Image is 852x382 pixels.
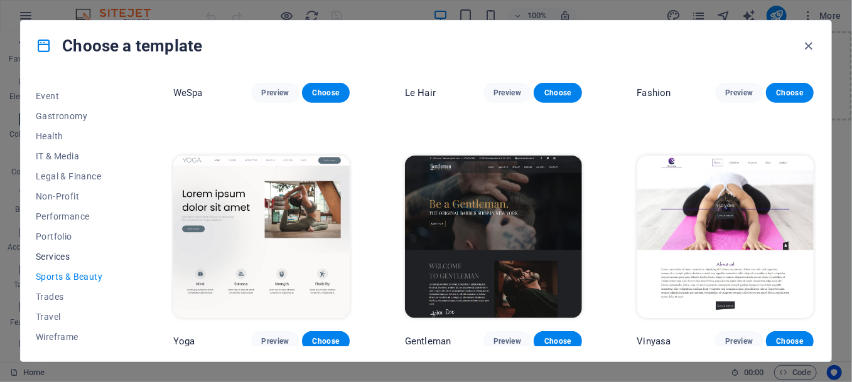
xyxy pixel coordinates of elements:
[715,331,763,351] button: Preview
[261,336,289,346] span: Preview
[36,191,118,201] span: Non-Profit
[333,55,395,72] span: Add elements
[544,88,571,98] span: Choose
[725,336,753,346] span: Preview
[637,335,671,348] p: Vinyasa
[544,336,571,346] span: Choose
[483,83,531,103] button: Preview
[261,88,289,98] span: Preview
[36,146,118,166] button: IT & Media
[36,211,118,221] span: Performance
[725,88,753,98] span: Preview
[36,247,118,267] button: Services
[312,88,340,98] span: Choose
[36,267,118,287] button: Sports & Beauty
[36,327,118,347] button: Wireframe
[302,83,350,103] button: Choose
[36,91,118,101] span: Event
[36,36,202,56] h4: Choose a template
[534,331,581,351] button: Choose
[400,55,469,72] span: Paste clipboard
[312,336,340,346] span: Choose
[36,151,118,161] span: IT & Media
[302,331,350,351] button: Choose
[36,131,118,141] span: Health
[776,88,804,98] span: Choose
[715,83,763,103] button: Preview
[405,156,581,318] img: Gentleman
[173,87,203,99] p: WeSpa
[36,307,118,327] button: Travel
[637,87,671,99] p: Fashion
[483,331,531,351] button: Preview
[251,331,299,351] button: Preview
[36,272,118,282] span: Sports & Beauty
[36,312,118,322] span: Travel
[405,87,436,99] p: Le Hair
[36,332,118,342] span: Wireframe
[493,88,521,98] span: Preview
[36,106,118,126] button: Gastronomy
[776,336,804,346] span: Choose
[36,231,118,241] span: Portfolio
[36,226,118,247] button: Portfolio
[36,171,118,181] span: Legal & Finance
[493,336,521,346] span: Preview
[534,83,581,103] button: Choose
[36,86,118,106] button: Event
[36,111,118,121] span: Gastronomy
[36,206,118,226] button: Performance
[36,292,118,302] span: Trades
[173,156,350,318] img: Yoga
[251,83,299,103] button: Preview
[36,186,118,206] button: Non-Profit
[36,126,118,146] button: Health
[173,335,195,348] p: Yoga
[36,166,118,186] button: Legal & Finance
[36,252,118,262] span: Services
[766,331,814,351] button: Choose
[405,335,451,348] p: Gentleman
[766,83,814,103] button: Choose
[637,156,814,318] img: Vinyasa
[36,287,118,307] button: Trades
